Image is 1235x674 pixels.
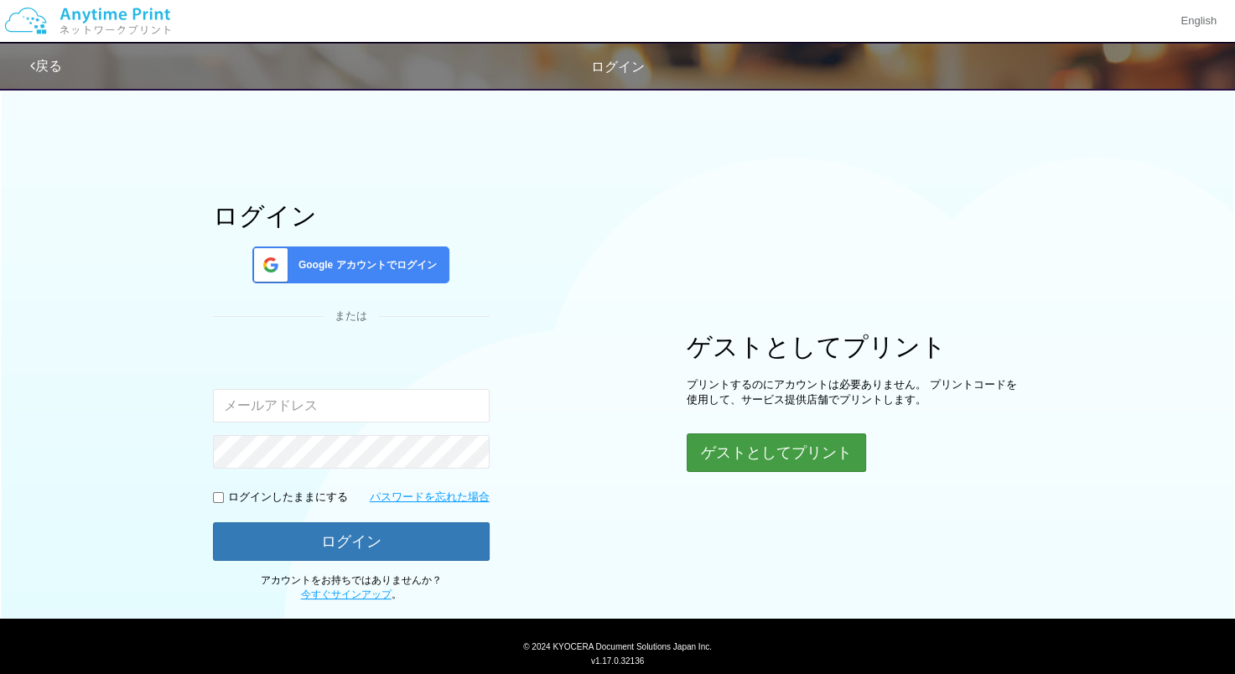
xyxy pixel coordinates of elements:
[292,258,437,272] span: Google アカウントでログイン
[687,433,866,472] button: ゲストとしてプリント
[213,522,490,561] button: ログイン
[213,573,490,602] p: アカウントをお持ちではありませんか？
[370,490,490,505] a: パスワードを忘れた場合
[687,377,1022,408] p: プリントするのにアカウントは必要ありません。 プリントコードを使用して、サービス提供店舗でプリントします。
[213,389,490,423] input: メールアドレス
[30,59,62,73] a: 戻る
[687,333,1022,360] h1: ゲストとしてプリント
[228,490,348,505] p: ログインしたままにする
[301,588,402,600] span: 。
[591,656,644,666] span: v1.17.0.32136
[523,640,712,651] span: © 2024 KYOCERA Document Solutions Japan Inc.
[213,202,490,230] h1: ログイン
[301,588,392,600] a: 今すぐサインアップ
[591,60,645,74] span: ログイン
[213,308,490,324] div: または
